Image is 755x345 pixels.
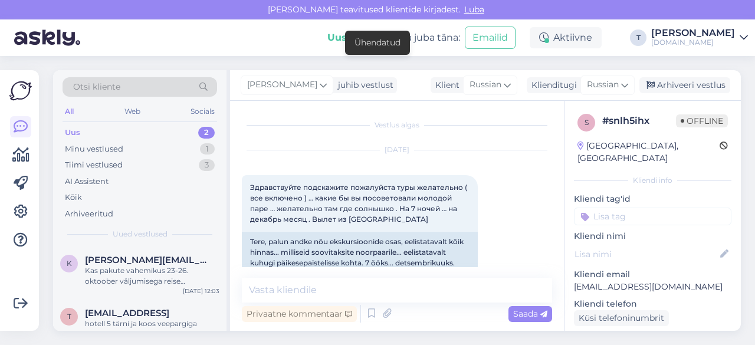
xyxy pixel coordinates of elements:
div: 2 [198,127,215,139]
span: Uued vestlused [113,229,168,239]
div: Vestlus algas [242,120,552,130]
div: Klienditugi [527,79,577,91]
div: hotell 5 tärni ja koos veepargiga [85,318,219,329]
div: Web [122,104,143,119]
div: 3 [199,159,215,171]
div: 1 [200,143,215,155]
button: Emailid [465,27,516,49]
div: Kliendi info [574,175,731,186]
span: Tuuli.jogar@gmail.vom [85,308,169,318]
div: Arhiveeritud [65,208,113,220]
span: Russian [587,78,619,91]
div: [GEOGRAPHIC_DATA], [GEOGRAPHIC_DATA] [577,140,720,165]
span: Saada [513,308,547,319]
a: [PERSON_NAME][DOMAIN_NAME] [651,28,748,47]
div: T [630,29,646,46]
span: T [67,312,71,321]
img: Askly Logo [9,80,32,102]
span: Russian [470,78,501,91]
div: Ühendatud [354,37,401,49]
b: Uus! [327,32,350,43]
div: Proovi tasuta juba täna: [327,31,460,45]
input: Lisa tag [574,208,731,225]
p: Kliendi nimi [574,230,731,242]
div: [PERSON_NAME] [651,28,735,38]
div: AI Assistent [65,176,109,188]
div: [DATE] 11:55 [185,329,219,338]
div: Minu vestlused [65,143,123,155]
div: Privaatne kommentaar [242,306,357,322]
span: k [67,259,72,268]
div: Kõik [65,192,82,203]
span: Здравствуйте подскажите пожалуйста туры желательно ( все включено ) … какие бы вы посоветовали мо... [250,183,469,224]
div: Küsi telefoninumbrit [574,310,669,326]
div: [DATE] [242,144,552,155]
span: karmo@mindsuperpower.com [85,255,208,265]
div: Aktiivne [530,27,602,48]
div: Arhiveeri vestlus [639,77,730,93]
span: Luba [461,4,488,15]
div: [DOMAIN_NAME] [651,38,735,47]
span: Offline [676,114,728,127]
p: Kliendi tag'id [574,193,731,205]
input: Lisa nimi [575,248,718,261]
div: [DATE] 12:03 [183,287,219,295]
div: Uus [65,127,80,139]
div: Klient [431,79,459,91]
div: Socials [188,104,217,119]
span: s [585,118,589,127]
span: Otsi kliente [73,81,120,93]
p: [EMAIL_ADDRESS][DOMAIN_NAME] [574,281,731,293]
div: Tiimi vestlused [65,159,123,171]
p: Kliendi email [574,268,731,281]
div: All [63,104,76,119]
div: Kas pakute vahemikus 23-26. oktoober väljumisega reise [GEOGRAPHIC_DATA]? 1 täiskasvanu ja 11 aas... [85,265,219,287]
div: Tere, palun andke nõu ekskursioonide osas, eelistatavalt kõik hinnas... milliseid soovitaksite no... [242,232,478,284]
p: Kliendi telefon [574,298,731,310]
span: [PERSON_NAME] [247,78,317,91]
div: juhib vestlust [333,79,393,91]
div: # snlh5ihx [602,114,676,128]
